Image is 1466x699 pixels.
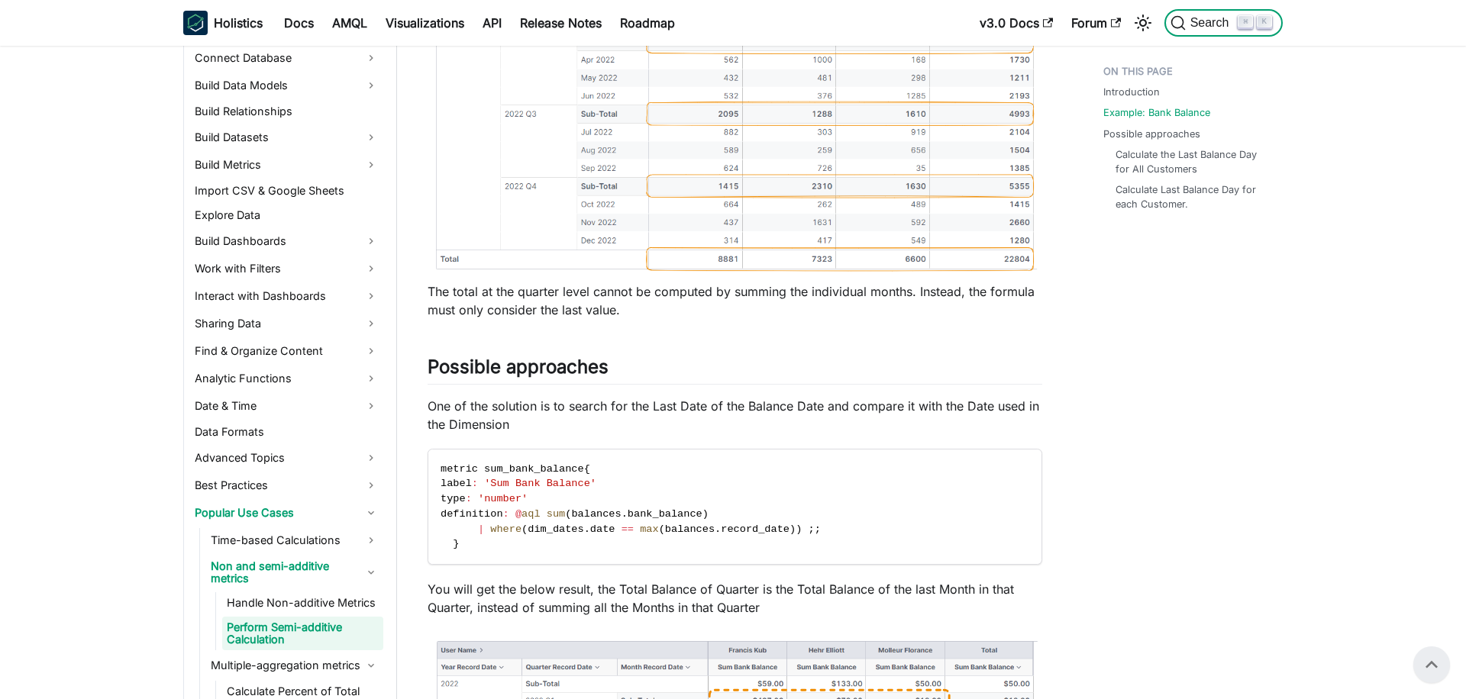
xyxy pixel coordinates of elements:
span: . [584,523,590,535]
nav: Docs sidebar [168,46,397,699]
span: definition [441,508,503,520]
a: Multiple-aggregation metrics [206,653,383,678]
a: Advanced Topics [190,446,383,470]
a: Build Metrics [190,153,383,177]
a: Build Datasets [190,125,383,150]
a: Sharing Data [190,311,383,336]
a: Docs [275,11,323,35]
span: : [503,508,509,520]
a: Possible approaches [1103,127,1200,141]
a: Calculate Last Balance Day for each Customer. [1116,182,1267,211]
span: ; [809,523,815,535]
span: . [622,508,628,520]
span: 'number' [478,493,528,504]
a: Find & Organize Content [190,339,383,363]
a: Non and semi-additive metrics [206,556,383,589]
p: The total at the quarter level cannot be computed by summing the individual months. Instead, the ... [428,282,1042,319]
a: Introduction [1103,85,1160,99]
span: ( [659,523,665,535]
a: Visualizations [376,11,473,35]
a: Interact with Dashboards [190,284,383,308]
span: dim_dates [528,523,583,535]
a: Forum [1062,11,1130,35]
a: Handle Non-additive Metrics [222,592,383,614]
a: Data Formats [190,421,383,443]
span: : [472,478,478,489]
a: Build Relationships [190,101,383,122]
a: Build Data Models [190,73,383,98]
a: Release Notes [511,11,611,35]
span: metric sum_bank_balance [441,463,584,475]
a: Popular Use Cases [190,501,383,525]
span: : [466,493,472,504]
kbd: K [1257,15,1272,29]
a: Time-based Calculations [206,528,383,552]
span: } [453,538,459,549]
a: Best Practices [190,473,383,498]
span: Search [1186,16,1238,30]
button: Switch between dark and light mode (currently light mode) [1131,11,1155,35]
img: Holistics [183,11,208,35]
span: sum [547,508,565,520]
a: Example: Bank Balance [1103,105,1210,120]
button: Search (Command+K) [1164,9,1283,37]
span: max [640,523,658,535]
span: @ [515,508,521,520]
kbd: ⌘ [1238,15,1253,29]
a: API [473,11,511,35]
span: ( [521,523,528,535]
a: Import CSV & Google Sheets [190,180,383,201]
span: bank_balance [628,508,702,520]
span: aql [521,508,540,520]
a: AMQL [323,11,376,35]
span: . [715,523,721,535]
span: record_date [721,523,790,535]
p: You will get the below result, the Total Balance of Quarter is the Total Balance of the last Mont... [428,580,1042,617]
a: v3.0 Docs [970,11,1062,35]
a: Calculate the Last Balance Day for All Customers [1116,147,1267,176]
a: Work with Filters [190,256,383,281]
span: | [478,523,484,535]
a: Analytic Functions [190,366,383,391]
span: ) [796,523,802,535]
span: type [441,493,466,504]
span: where [490,523,521,535]
a: HolisticsHolistics [183,11,263,35]
span: balances [665,523,715,535]
span: == [622,523,634,535]
span: ; [815,523,821,535]
p: One of the solution is to search for the Last Date of the Balance Date and compare it with the Da... [428,397,1042,433]
a: Date & Time [190,394,383,418]
a: Roadmap [611,11,684,35]
span: balances [571,508,621,520]
h2: Possible approaches [428,356,1042,385]
span: 'Sum Bank Balance' [484,478,596,489]
span: ) [702,508,709,520]
span: { [584,463,590,475]
span: date [590,523,615,535]
a: Perform Semi-additive Calculation [222,617,383,650]
span: ( [565,508,571,520]
button: Scroll back to top [1413,646,1450,683]
a: Connect Database [190,46,383,70]
a: Build Dashboards [190,229,383,253]
span: ) [790,523,796,535]
b: Holistics [214,14,263,32]
a: Explore Data [190,205,383,226]
span: label [441,478,472,489]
